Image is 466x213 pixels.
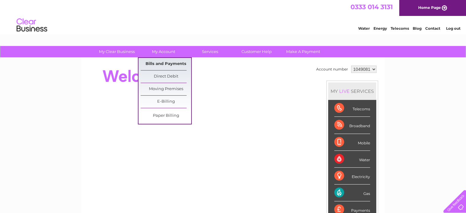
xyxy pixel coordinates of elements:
a: Blog [413,26,422,31]
a: Contact [425,26,440,31]
a: Make A Payment [278,46,328,57]
a: 0333 014 3131 [350,3,393,11]
a: Bills and Payments [141,58,191,70]
img: logo.png [16,16,47,35]
div: Gas [334,184,370,201]
a: Paper Billing [141,110,191,122]
div: Telecoms [334,100,370,117]
a: My Clear Business [92,46,142,57]
div: LIVE [338,88,351,94]
div: MY SERVICES [328,82,376,100]
a: Energy [373,26,387,31]
td: Account number [315,64,350,74]
a: Services [185,46,235,57]
div: Clear Business is a trading name of Verastar Limited (registered in [GEOGRAPHIC_DATA] No. 3667643... [89,3,378,30]
a: Log out [446,26,460,31]
div: Broadband [334,117,370,134]
div: Electricity [334,168,370,184]
a: E-Billing [141,96,191,108]
a: Moving Premises [141,83,191,95]
a: Direct Debit [141,70,191,83]
div: Water [334,151,370,168]
a: Customer Help [231,46,282,57]
a: Water [358,26,370,31]
a: Telecoms [391,26,409,31]
a: My Account [138,46,189,57]
div: Mobile [334,134,370,151]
